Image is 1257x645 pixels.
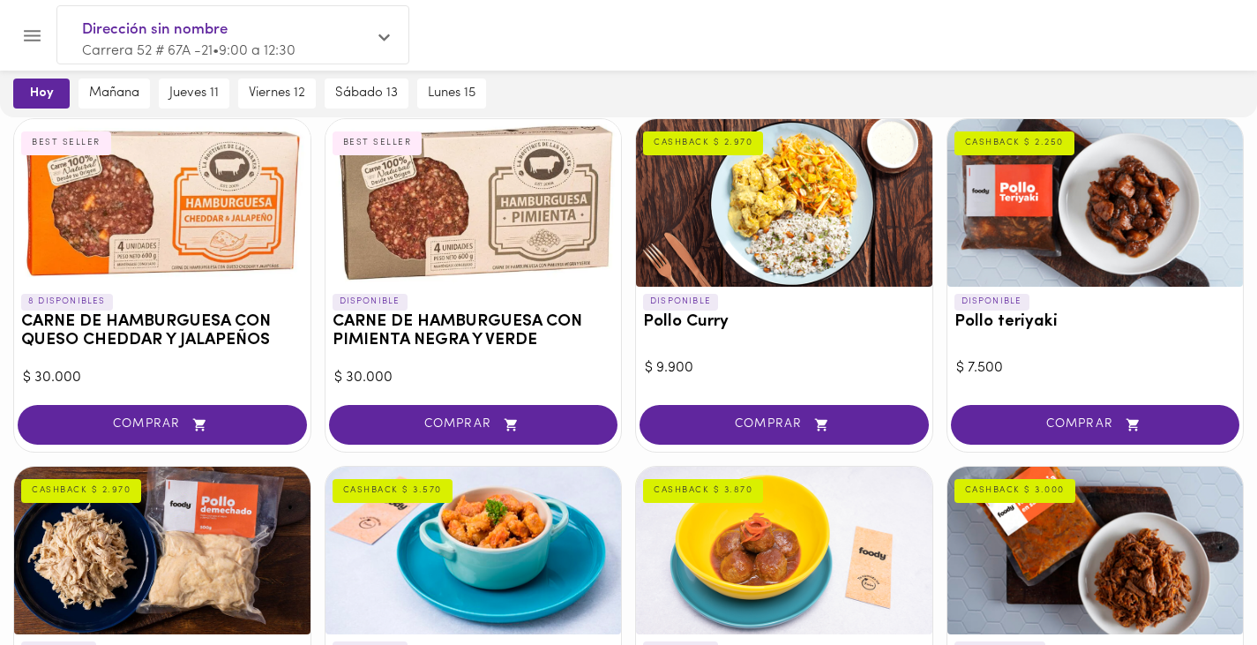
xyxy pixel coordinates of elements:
[351,417,596,432] span: COMPRAR
[21,131,111,154] div: BEST SELLER
[11,14,54,57] button: Menu
[334,368,613,388] div: $ 30.000
[954,479,1075,502] div: CASHBACK $ 3.000
[333,479,453,502] div: CASHBACK $ 3.570
[89,86,139,101] span: mañana
[428,86,475,101] span: lunes 15
[954,313,1237,332] h3: Pollo teriyaki
[643,479,763,502] div: CASHBACK $ 3.870
[333,294,408,310] p: DISPONIBLE
[643,294,718,310] p: DISPONIBLE
[14,467,311,634] div: Pollo desmechado
[21,294,113,310] p: 8 DISPONIBLES
[40,417,285,432] span: COMPRAR
[325,119,622,287] div: CARNE DE HAMBURGUESA CON PIMIENTA NEGRA Y VERDE
[13,79,70,109] button: hoy
[662,417,907,432] span: COMPRAR
[645,358,924,379] div: $ 9.900
[1155,543,1239,627] iframe: Messagebird Livechat Widget
[951,405,1240,445] button: COMPRAR
[329,405,618,445] button: COMPRAR
[14,119,311,287] div: CARNE DE HAMBURGUESA CON QUESO CHEDDAR Y JALAPEÑOS
[333,131,423,154] div: BEST SELLER
[325,79,408,109] button: sábado 13
[82,19,366,41] span: Dirección sin nombre
[956,358,1235,379] div: $ 7.500
[335,86,398,101] span: sábado 13
[640,405,929,445] button: COMPRAR
[973,417,1218,432] span: COMPRAR
[947,467,1244,634] div: Ropa Vieja Desmechada
[238,79,316,109] button: viernes 12
[21,479,141,502] div: CASHBACK $ 2.970
[636,119,932,287] div: Pollo Curry
[79,79,150,109] button: mañana
[954,131,1074,154] div: CASHBACK $ 2.250
[159,79,229,109] button: jueves 11
[417,79,486,109] button: lunes 15
[325,467,622,634] div: Cerdo Agridulce Apanado
[18,405,307,445] button: COMPRAR
[82,44,296,58] span: Carrera 52 # 67A -21 • 9:00 a 12:30
[26,86,57,101] span: hoy
[169,86,219,101] span: jueves 11
[954,294,1029,310] p: DISPONIBLE
[643,131,763,154] div: CASHBACK $ 2.970
[249,86,305,101] span: viernes 12
[643,313,925,332] h3: Pollo Curry
[333,313,615,350] h3: CARNE DE HAMBURGUESA CON PIMIENTA NEGRA Y VERDE
[636,467,932,634] div: Albóndigas con BBQ
[23,368,302,388] div: $ 30.000
[947,119,1244,287] div: Pollo teriyaki
[21,313,303,350] h3: CARNE DE HAMBURGUESA CON QUESO CHEDDAR Y JALAPEÑOS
